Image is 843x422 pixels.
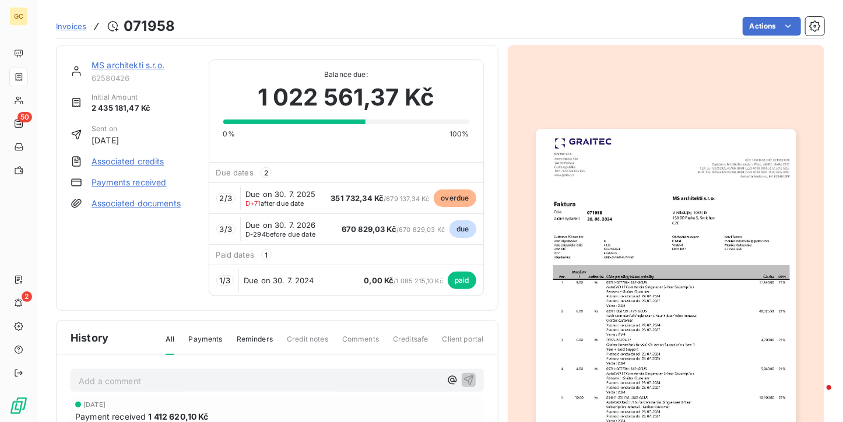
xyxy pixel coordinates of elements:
span: Due on 30. 7. 2026 [245,220,316,230]
span: 670 829,03 Kč [342,224,396,234]
span: due [449,220,476,238]
span: 2 435 181,47 Kč [92,103,150,114]
span: before due date [245,231,315,238]
div: GC [9,7,28,26]
iframe: Intercom live chat [803,382,831,410]
span: Due dates [216,168,254,177]
span: Paid dates [216,250,255,259]
span: Reminders [237,334,273,354]
span: Comments [342,334,379,354]
span: D+71 [245,199,261,208]
span: / 670 829,03 Kč [342,226,445,234]
a: Associated documents [92,198,181,209]
span: / 1 085 215,10 Kč [364,277,442,285]
a: Invoices [56,20,86,32]
span: 2 [22,291,32,302]
span: [DATE] [92,134,119,146]
span: 0% [223,129,235,139]
span: 1 022 561,37 Kč [258,80,434,115]
span: 2 / 3 [220,194,232,203]
span: [DATE] [83,401,106,408]
span: Client portal [442,334,484,354]
span: Due on 30. 7. 2025 [245,189,316,199]
span: paid [448,272,476,289]
span: 351 732,34 Kč [331,194,384,203]
span: All [166,334,174,355]
span: 100% [449,129,469,139]
span: after due date [245,200,304,207]
h3: 071958 [124,16,175,37]
span: 1 [261,249,272,260]
span: 3 / 3 [220,224,232,234]
span: Initial Amount [92,92,150,103]
span: Payments [188,334,222,354]
button: Actions [743,17,801,36]
span: Invoices [56,22,86,31]
span: Due on 30. 7. 2024 [244,276,314,285]
span: D-294 [245,230,266,238]
span: 1 / 3 [220,276,230,285]
span: Creditsafe [393,334,428,354]
img: Logo LeanPay [9,396,28,415]
span: History [71,330,108,346]
span: Credit notes [287,334,328,354]
span: 50 [17,112,32,122]
span: / 679 137,34 Kč [331,195,429,203]
a: Associated credits [92,156,164,167]
a: Payments received [92,177,167,188]
span: Balance due: [223,69,469,80]
a: MS architekti s.r.o. [92,60,164,70]
span: 62580426 [92,73,195,83]
span: 0,00 Kč [364,276,394,285]
span: Sent on [92,124,119,134]
span: 2 [261,167,272,178]
span: overdue [434,189,476,207]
